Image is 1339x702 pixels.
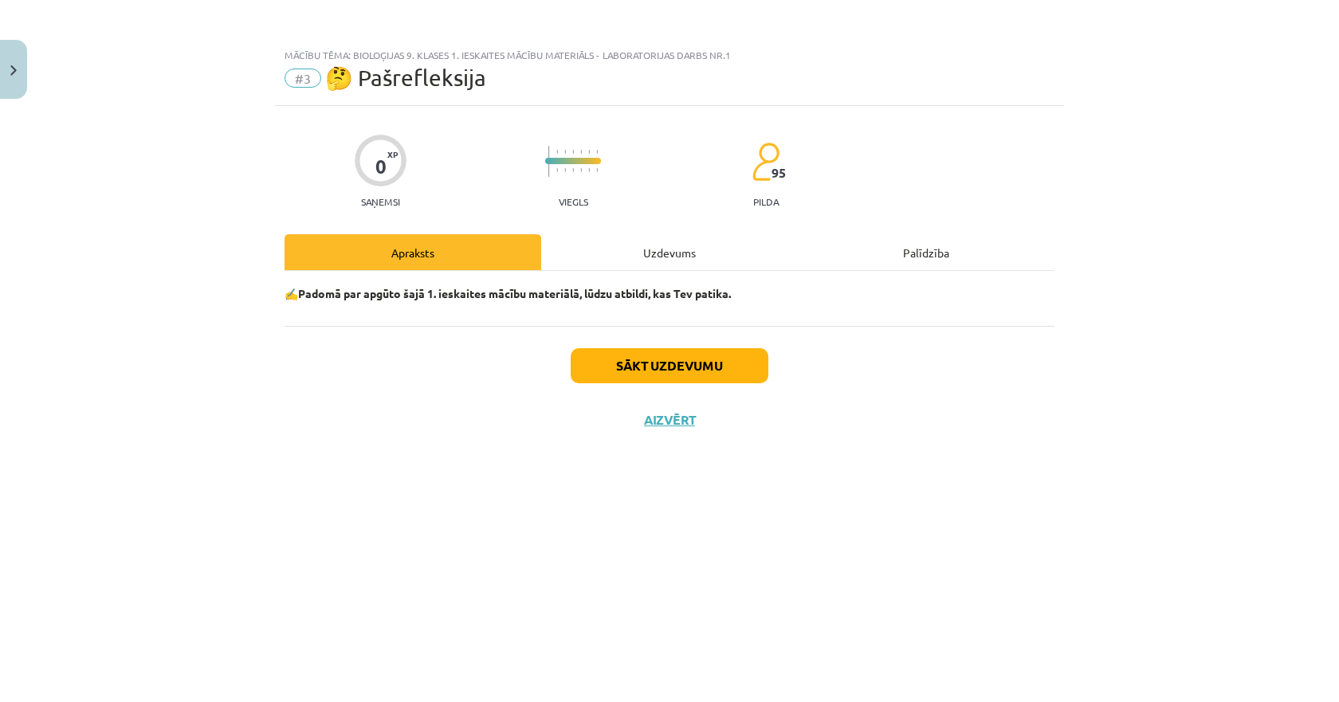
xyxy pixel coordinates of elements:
[564,168,566,172] img: icon-short-line-57e1e144782c952c97e751825c79c345078a6d821885a25fce030b3d8c18986b.svg
[772,166,786,180] span: 95
[596,168,598,172] img: icon-short-line-57e1e144782c952c97e751825c79c345078a6d821885a25fce030b3d8c18986b.svg
[541,234,798,270] div: Uzdevums
[798,234,1054,270] div: Palīdzība
[556,168,558,172] img: icon-short-line-57e1e144782c952c97e751825c79c345078a6d821885a25fce030b3d8c18986b.svg
[639,412,700,428] button: Aizvērt
[752,142,779,182] img: students-c634bb4e5e11cddfef0936a35e636f08e4e9abd3cc4e673bd6f9a4125e45ecb1.svg
[571,348,768,383] button: Sākt uzdevumu
[572,168,574,172] img: icon-short-line-57e1e144782c952c97e751825c79c345078a6d821885a25fce030b3d8c18986b.svg
[564,150,566,154] img: icon-short-line-57e1e144782c952c97e751825c79c345078a6d821885a25fce030b3d8c18986b.svg
[10,65,17,76] img: icon-close-lesson-0947bae3869378f0d4975bcd49f059093ad1ed9edebbc8119c70593378902aed.svg
[387,150,398,159] span: XP
[588,150,590,154] img: icon-short-line-57e1e144782c952c97e751825c79c345078a6d821885a25fce030b3d8c18986b.svg
[285,286,731,300] strong: ✍️Padomā par apgūto šajā 1. ieskaites mācību materiālā, lūdzu atbildi, kas Tev patika.
[325,65,486,91] span: 🤔 Pašrefleksija
[285,234,541,270] div: Apraksts
[556,150,558,154] img: icon-short-line-57e1e144782c952c97e751825c79c345078a6d821885a25fce030b3d8c18986b.svg
[375,155,387,178] div: 0
[596,150,598,154] img: icon-short-line-57e1e144782c952c97e751825c79c345078a6d821885a25fce030b3d8c18986b.svg
[753,196,779,207] p: pilda
[572,150,574,154] img: icon-short-line-57e1e144782c952c97e751825c79c345078a6d821885a25fce030b3d8c18986b.svg
[580,150,582,154] img: icon-short-line-57e1e144782c952c97e751825c79c345078a6d821885a25fce030b3d8c18986b.svg
[548,146,550,177] img: icon-long-line-d9ea69661e0d244f92f715978eff75569469978d946b2353a9bb055b3ed8787d.svg
[355,196,406,207] p: Saņemsi
[580,168,582,172] img: icon-short-line-57e1e144782c952c97e751825c79c345078a6d821885a25fce030b3d8c18986b.svg
[559,196,588,207] p: Viegls
[588,168,590,172] img: icon-short-line-57e1e144782c952c97e751825c79c345078a6d821885a25fce030b3d8c18986b.svg
[285,69,321,88] span: #3
[285,49,1054,61] div: Mācību tēma: Bioloģijas 9. klases 1. ieskaites mācību materiāls - laboratorijas darbs nr.1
